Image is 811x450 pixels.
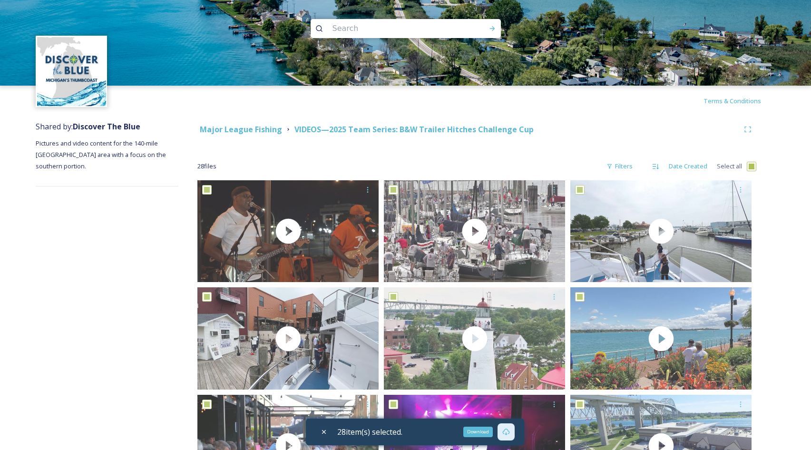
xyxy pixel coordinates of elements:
span: 28 file s [197,162,216,171]
img: thumbnail [197,287,379,389]
strong: Discover The Blue [73,121,140,132]
strong: Major League Fishing [200,124,282,135]
span: 28 item(s) selected. [337,426,402,438]
div: Date Created [664,157,712,176]
img: thumbnail [570,180,752,282]
input: Search [328,18,458,39]
span: Select all [717,162,742,171]
img: 1710423113617.jpeg [37,37,106,106]
a: Terms & Conditions [704,95,775,107]
img: thumbnail [197,180,379,282]
img: thumbnail [384,287,565,389]
span: Terms & Conditions [704,97,761,105]
div: Download [463,427,493,437]
strong: VIDEOS—2025 Team Series: B&W Trailer Hitches Challenge Cup [294,124,534,135]
span: Shared by: [36,121,140,132]
span: Pictures and video content for the 140-mile [GEOGRAPHIC_DATA] area with a focus on the southern p... [36,139,167,170]
img: thumbnail [570,287,752,389]
div: Filters [602,157,637,176]
img: thumbnail [384,180,565,282]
